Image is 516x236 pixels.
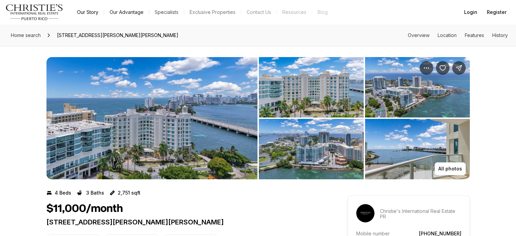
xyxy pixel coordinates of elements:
[104,7,149,17] a: Our Advantage
[408,32,429,38] a: Skip to: Overview
[438,166,462,171] p: All photos
[487,10,507,15] span: Register
[452,61,466,75] button: Share Property: 6 LUIS MUÑOZ RIVERA AVE #403
[46,57,257,179] li: 1 of 12
[259,119,364,179] button: View image gallery
[46,57,257,179] button: View image gallery
[118,190,140,196] p: 2,751 sqft
[259,57,364,117] button: View image gallery
[365,119,470,179] button: View image gallery
[464,10,477,15] span: Login
[460,5,481,19] button: Login
[420,61,433,75] button: Property options
[408,33,508,38] nav: Page section menu
[54,30,181,41] span: [STREET_ADDRESS][PERSON_NAME][PERSON_NAME]
[184,7,241,17] a: Exclusive Properties
[8,30,43,41] a: Home search
[46,218,323,226] p: [STREET_ADDRESS][PERSON_NAME][PERSON_NAME]
[277,7,312,17] a: Resources
[465,32,484,38] a: Skip to: Features
[259,57,470,179] li: 2 of 12
[11,32,41,38] span: Home search
[72,7,104,17] a: Our Story
[365,57,470,117] button: View image gallery
[241,7,276,17] button: Contact Us
[149,7,184,17] a: Specialists
[46,57,470,179] div: Listing Photos
[492,32,508,38] a: Skip to: History
[380,208,461,219] p: Christie's International Real Estate PR
[86,190,104,196] p: 3 Baths
[5,4,63,20] img: logo
[312,7,333,17] a: Blog
[77,187,104,198] button: 3 Baths
[435,162,466,175] button: All photos
[46,202,123,215] h1: $11,000/month
[55,190,71,196] p: 4 Beds
[483,5,511,19] button: Register
[438,32,457,38] a: Skip to: Location
[436,61,450,75] button: Save Property: 6 LUIS MUÑOZ RIVERA AVE #403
